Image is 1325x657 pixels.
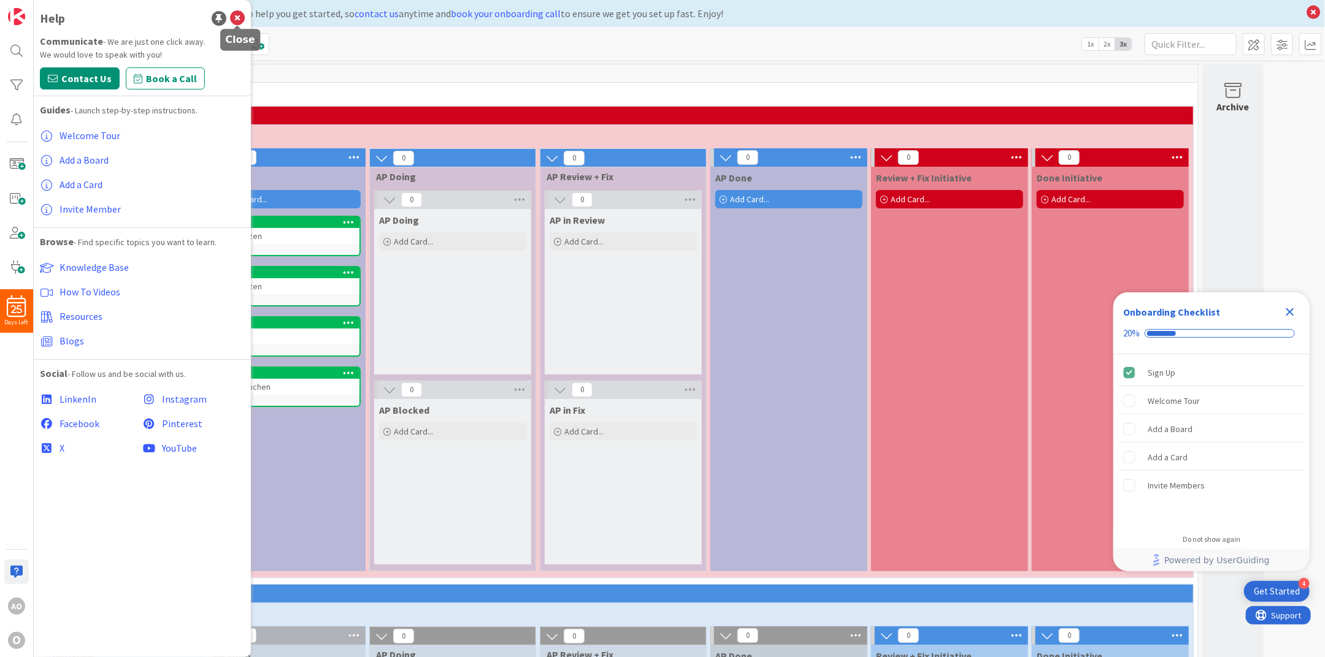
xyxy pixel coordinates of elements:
[572,382,593,397] span: 0
[1148,365,1175,380] div: Sign Up
[220,218,359,227] div: 8
[1118,444,1305,471] div: Add a Card is incomplete.
[220,369,359,378] div: 5
[215,379,359,395] div: Fotos machen
[40,35,103,47] b: Communicate
[379,404,429,416] span: AP Blocked
[40,279,245,304] a: How To Videos
[8,632,25,649] div: O
[1059,628,1080,643] span: 0
[60,310,102,322] span: Resources
[215,267,359,294] div: 7Übersetzen
[40,255,245,279] a: Knowledge Base
[393,151,414,165] span: 0
[60,335,84,347] span: Blogs
[215,217,359,228] div: 8
[40,48,245,61] div: We would love to speak with you!
[1037,172,1102,184] span: Done Initiative
[45,86,1183,98] span: Initative X
[40,9,65,28] div: Help
[40,328,245,353] a: Blogs
[40,366,245,381] div: - Follow us and be social with us.
[401,192,422,207] span: 0
[215,228,359,244] div: Übersetzen
[1145,33,1237,55] input: Quick Filter...
[730,194,769,205] span: Add Card...
[50,606,1178,618] span: Arbeitspakete in Initiative
[1123,328,1300,339] div: Checklist progress: 20%
[142,436,245,460] a: YouTube
[40,436,142,460] a: X
[60,286,120,298] span: How To Videos
[1299,578,1310,589] div: 4
[715,172,752,184] span: AP Done
[564,151,585,165] span: 0
[220,319,359,327] div: 6
[60,393,96,405] span: LinkenIn
[394,426,433,437] span: Add Card...
[11,305,22,314] span: 25
[60,417,99,430] span: Facebook
[26,2,56,17] span: Support
[40,104,71,116] b: Guides
[1123,305,1220,319] div: Onboarding Checklist
[60,129,120,142] span: Welcome Tour
[213,316,361,357] a: 6Testen
[1244,581,1310,602] div: Open Get Started checklist, remaining modules: 4
[60,154,109,166] span: Add a Board
[60,178,102,191] span: Add a Card
[1148,393,1200,408] div: Welcome Tour
[215,368,359,395] div: 5Fotos machen
[564,236,604,247] span: Add Card...
[891,194,930,205] span: Add Card...
[1113,354,1310,526] div: Checklist items
[550,404,585,416] span: AP in Fix
[1051,194,1091,205] span: Add Card...
[1280,302,1300,322] div: Close Checklist
[1113,292,1310,571] div: Checklist Container
[215,317,359,344] div: 6Testen
[1123,328,1140,339] div: 20%
[213,216,361,256] a: 8Übersetzen
[876,172,972,184] span: Review + Fix Initiative
[1099,38,1115,50] span: 2x
[162,442,197,454] span: YouTube
[564,629,585,644] span: 0
[1118,416,1305,442] div: Add a Board is incomplete.
[737,628,758,643] span: 0
[451,7,561,20] a: book your onboarding call
[401,382,422,397] span: 0
[1217,99,1250,114] div: Archive
[1148,478,1205,493] div: Invite Members
[220,268,359,277] div: 7
[1148,422,1192,436] div: Add a Board
[40,234,245,249] div: - Find specific topics you want to learn.
[564,426,604,437] span: Add Card...
[40,367,67,379] b: Social
[1118,359,1305,386] div: Sign Up is complete.
[40,67,120,89] button: Contact Us
[225,34,255,45] h5: Close
[1113,549,1310,571] div: Footer
[1120,549,1304,571] a: Powered by UserGuiding
[60,442,64,454] span: X
[40,34,245,48] div: - We are just one click away.
[215,328,359,344] div: Testen
[126,67,205,89] button: Book a Call
[572,192,593,207] span: 0
[215,278,359,294] div: Übersetzen
[215,368,359,379] div: 5
[1118,387,1305,414] div: Welcome Tour is incomplete.
[215,217,359,244] div: 8Übersetzen
[394,236,433,247] span: Add Card...
[40,6,1300,21] div: We are here to help you get started, so anytime and to ensure we get you set up fast. Enjoy!
[1118,472,1305,499] div: Invite Members is incomplete.
[376,170,520,183] span: AP Doing
[1254,585,1300,598] div: Get Started
[8,598,25,615] div: AO
[213,266,361,306] a: 7Übersetzen
[215,317,359,328] div: 6
[142,411,245,436] a: Pinterest
[142,387,245,411] a: Instagram
[8,8,25,25] img: Visit kanbanzone.com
